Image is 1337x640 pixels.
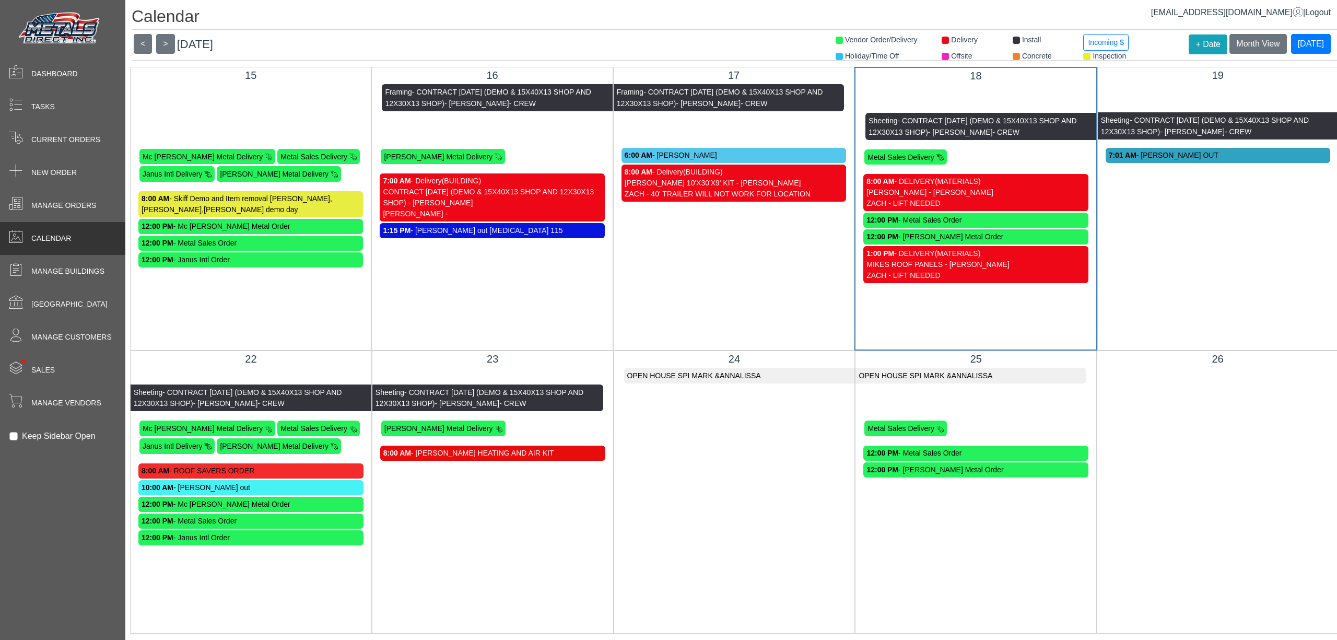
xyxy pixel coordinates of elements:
[142,533,173,542] strong: 12:00 PM
[142,221,360,232] div: - Mc [PERSON_NAME] Metal Order
[683,168,722,176] span: (BUILDING)
[869,117,1076,136] span: - CONTRACT [DATE] (DEMO & 15X40X13 SHOP AND 12X30X13 SHOP)
[866,231,1085,242] div: - [PERSON_NAME] Metal Order
[1151,8,1303,17] a: [EMAIL_ADDRESS][DOMAIN_NAME]
[142,532,360,543] div: - Janus Intl Order
[866,249,894,258] strong: 1:00 PM
[142,466,360,476] div: - ROOF SAVERS ORDER
[625,151,652,159] strong: 6:00 AM
[31,167,77,178] span: New Order
[621,67,846,83] div: 17
[142,499,360,510] div: - Mc [PERSON_NAME] Metal Order
[376,388,583,408] span: - CONTRACT [DATE] (DEMO & 15X40X13 SHOP AND 12X30X13 SHOP)
[866,248,1085,259] div: - DELIVERY
[1225,127,1251,136] span: - CREW
[383,448,602,459] div: - [PERSON_NAME] HEATING AND AIR KIT
[384,424,493,433] span: [PERSON_NAME] Metal Delivery
[143,442,202,450] span: Janus Intl Delivery
[867,424,934,433] span: Metal Sales Delivery
[866,232,898,241] strong: 12:00 PM
[676,99,741,108] span: - [PERSON_NAME]
[869,117,897,125] span: Sheeting
[866,448,1085,459] div: - Metal Sales Order
[1160,127,1225,136] span: - [PERSON_NAME]
[1083,34,1128,51] button: Incoming $
[863,351,1088,367] div: 25
[866,259,1085,270] div: MIKES ROOF PANELS - [PERSON_NAME]
[1022,52,1052,60] span: Concrete
[866,187,1085,198] div: [PERSON_NAME] - [PERSON_NAME]
[31,398,101,409] span: Manage Vendors
[863,68,1088,84] div: 18
[435,399,499,408] span: - [PERSON_NAME]
[31,200,96,211] span: Manage Orders
[31,299,108,310] span: [GEOGRAPHIC_DATA]
[866,216,898,224] strong: 12:00 PM
[383,177,411,185] strong: 7:00 AM
[384,152,492,160] span: [PERSON_NAME] Metal Delivery
[31,266,104,277] span: Manage Buildings
[866,177,894,185] strong: 8:00 AM
[383,225,601,236] div: - [PERSON_NAME] out [MEDICAL_DATA] 115
[142,194,169,203] strong: 8:00 AM
[1022,36,1041,44] span: Install
[383,187,601,208] div: CONTRACT [DATE] (DEMO & 15X40X13 SHOP AND 12X30X13 SHOP) - [PERSON_NAME]
[1229,34,1286,54] button: Month View
[142,516,360,527] div: - Metal Sales Order
[1151,6,1331,19] div: |
[617,88,643,96] span: Framing
[31,233,71,244] span: Calendar
[220,442,329,450] span: [PERSON_NAME] Metal Delivery
[866,270,1085,281] div: ZACH - LIFT NEEDED
[866,215,1085,226] div: - Metal Sales Order
[142,239,173,247] strong: 12:00 PM
[380,351,605,367] div: 23
[31,68,78,79] span: Dashboard
[499,399,526,408] span: - CREW
[1093,52,1126,60] span: Inspection
[142,500,173,508] strong: 12:00 PM
[31,332,112,343] span: Manage Customers
[16,9,104,48] img: Metals Direct Inc Logo
[280,424,347,433] span: Metal Sales Delivery
[134,34,152,54] button: <
[866,176,1085,187] div: - DELIVERY
[1101,116,1309,136] span: - CONTRACT [DATE] (DEMO & 15X40X13 SHOP AND 12X30X13 SHOP)
[509,99,536,108] span: - CREW
[138,351,363,367] div: 22
[142,482,360,493] div: - [PERSON_NAME] out
[845,52,899,60] span: Holiday/Time Off
[1109,150,1327,161] div: - [PERSON_NAME] OUT
[951,52,972,60] span: Offsite
[1109,151,1136,159] strong: 7:01 AM
[1106,67,1330,83] div: 19
[22,430,96,443] label: Keep Sidebar Open
[156,34,174,54] button: >
[31,101,55,112] span: Tasks
[383,208,601,219] div: [PERSON_NAME] -
[1105,351,1330,367] div: 26
[928,128,993,136] span: - [PERSON_NAME]
[177,38,213,51] span: [DATE]
[866,449,898,457] strong: 12:00 PM
[625,167,843,178] div: - Delivery
[625,178,843,189] div: [PERSON_NAME] 10'X30'X9' KIT - [PERSON_NAME]
[142,222,173,230] strong: 12:00 PM
[867,153,934,161] span: Metal Sales Delivery
[134,388,342,408] span: - CONTRACT [DATE] (DEMO & 15X40X13 SHOP AND 12X30X13 SHOP)
[866,198,1085,209] div: ZACH - LIFT NEEDED
[142,238,360,249] div: - Metal Sales Order
[280,152,347,160] span: Metal Sales Delivery
[376,388,404,396] span: Sheeting
[845,36,918,44] span: Vendor Order/Delivery
[385,88,591,108] span: - CONTRACT [DATE] (DEMO & 15X40X13 SHOP AND 12X30X13 SHOP)
[625,189,843,200] div: ZACH - 40' TRAILER WILL NOT WORK FOR LOCATION
[132,6,1337,30] h1: Calendar
[935,177,981,185] span: (MATERIALS)
[951,36,978,44] span: Delivery
[741,99,767,108] span: - CREW
[143,170,202,178] span: Janus Intl Delivery
[138,67,363,83] div: 15
[1236,39,1280,48] span: Month View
